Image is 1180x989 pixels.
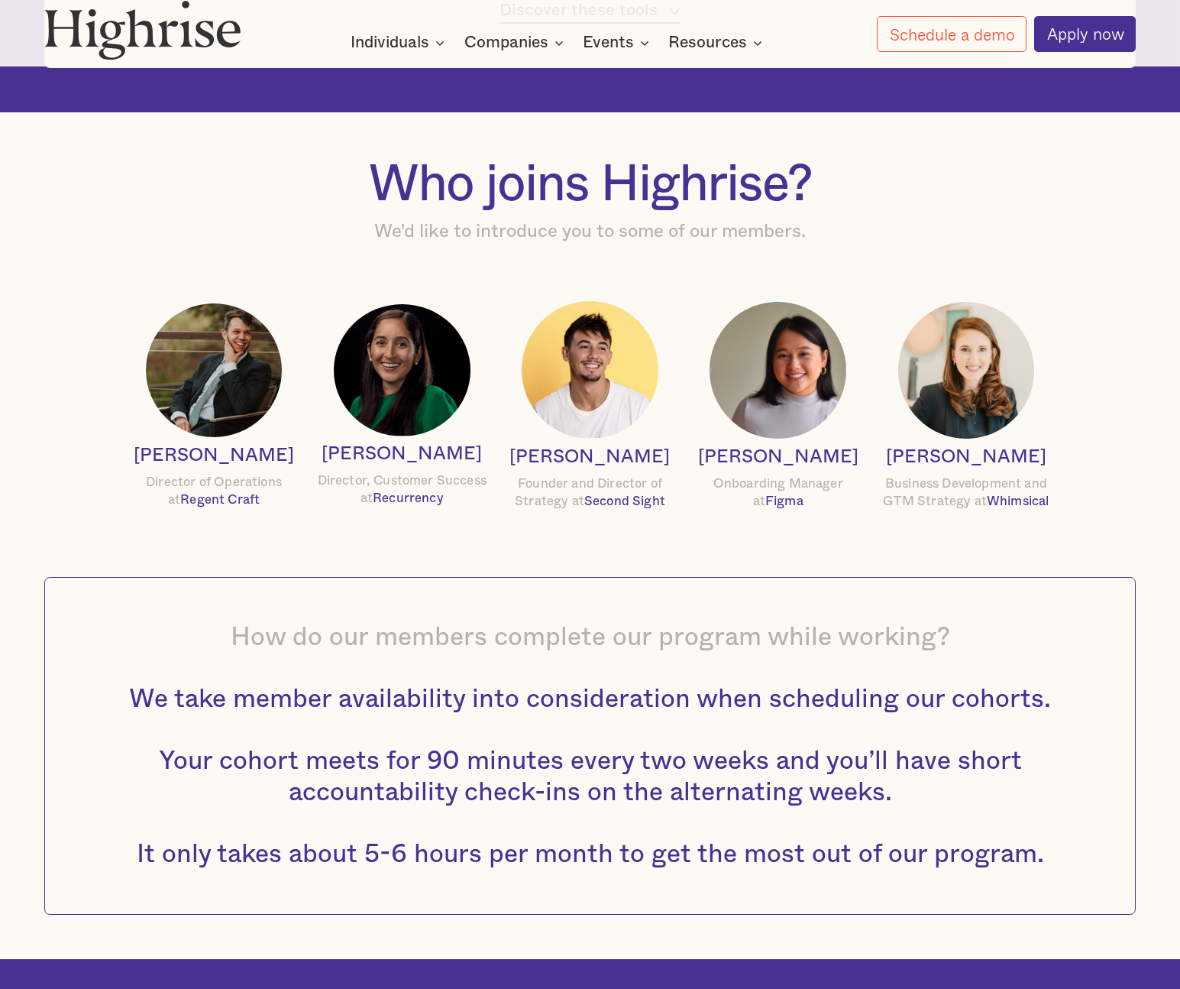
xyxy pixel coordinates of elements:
[583,34,634,52] div: Events
[464,34,568,52] div: Companies
[464,34,548,52] div: Companies
[499,475,681,511] div: Founder and Director of Strategy at
[583,34,654,52] div: Events
[322,443,482,465] div: [PERSON_NAME]
[886,446,1046,468] div: [PERSON_NAME]
[1034,16,1136,52] a: Apply now
[687,475,868,511] div: Onboarding Manager at
[351,34,429,52] div: Individuals
[876,475,1057,511] div: Business Development and GTM Strategy at
[698,446,858,468] div: [PERSON_NAME]
[124,474,305,509] div: Director of Operations at
[373,491,444,504] span: Recurrency
[118,622,1062,870] h4: How do our members complete our program while working?
[351,34,449,52] div: Individuals
[668,34,767,52] div: Resources
[368,157,811,213] h1: Who joins Highrise?
[877,16,1026,52] a: Schedule a demo
[509,446,670,468] div: [PERSON_NAME]
[374,221,806,242] div: We'd like to introduce you to some of our members.
[312,472,493,507] div: Director, Customer Success at
[180,493,260,506] span: Regent Craft
[987,494,1049,507] span: Whimsical
[765,494,803,507] span: Figma
[129,686,1051,867] span: We take member availability into consideration when scheduling our cohorts. Your cohort meets for...
[134,445,294,466] div: [PERSON_NAME]
[668,34,747,52] div: Resources
[584,494,665,507] span: Second Sight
